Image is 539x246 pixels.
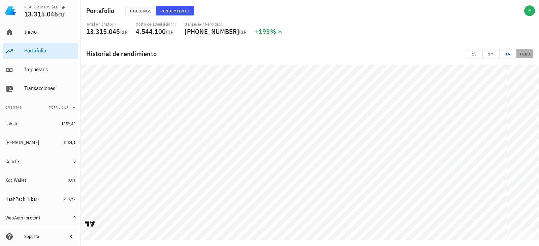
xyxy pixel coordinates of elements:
div: Inicio [24,29,75,35]
span: % [270,27,276,36]
span: CLP [239,29,247,35]
a: WebAuth (proton) 0 [3,210,78,226]
a: Impuestos [3,62,78,78]
span: 0,01 [68,177,75,182]
a: Coin Ex 0 [3,153,78,169]
a: Transacciones [3,81,78,97]
span: 0 [73,159,75,164]
div: HashPack (Hbar) [5,196,39,202]
span: 3484,1 [64,140,75,145]
span: 13.315.046 [24,9,58,18]
a: HashPack (Hbar) 213,77 [3,191,78,207]
span: Holdings [130,8,152,13]
span: 1S [469,51,480,56]
span: 4.544.100 [136,27,166,36]
a: Charting by TradingView [84,221,96,227]
div: Coin Ex [5,159,20,164]
div: +193 [255,28,283,35]
span: Total CLP [49,105,69,110]
button: TODO [516,49,534,58]
div: Ganancia / Pérdida [185,22,247,27]
span: 1A [502,51,513,56]
a: [PERSON_NAME] 3484,1 [3,134,78,151]
a: Portafolio [3,43,78,59]
span: CLP [166,29,174,35]
span: TODO [519,51,531,56]
a: Inicio [3,24,78,40]
h1: Portafolio [86,5,117,16]
button: Holdings [125,6,156,15]
div: Costo de adquisición [136,22,177,27]
button: 1A [500,49,516,58]
div: Historial de rendimiento [81,43,539,65]
span: CLP [120,29,128,35]
span: [PHONE_NUMBER] [185,27,239,36]
div: Impuestos [24,66,75,73]
div: [PERSON_NAME] [5,140,39,146]
div: avatar [524,5,535,16]
span: 213,77 [64,196,75,201]
div: Soporte [24,234,62,239]
span: 1M [485,51,497,56]
img: LedgiFi [5,5,16,16]
span: 13.315.045 [86,27,120,36]
a: Lobstr 1159,34 [3,116,78,132]
div: REAL CRIPTOS $EB [24,4,58,10]
a: Xdc Wallet 0,01 [3,172,78,188]
button: 1M [483,49,500,58]
div: Xdc Wallet [5,177,26,183]
div: Transacciones [24,85,75,91]
span: CLP [58,12,66,18]
button: Rendimiento [156,6,194,15]
button: 1S [466,49,483,58]
div: Portafolio [24,47,75,54]
div: WebAuth (proton) [5,215,40,221]
span: 1159,34 [61,121,75,126]
span: Rendimiento [160,8,190,13]
button: CuentasTotal CLP [3,99,78,116]
span: 0 [73,215,75,220]
div: Lobstr [5,121,18,127]
div: Total en cripto [86,22,128,27]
